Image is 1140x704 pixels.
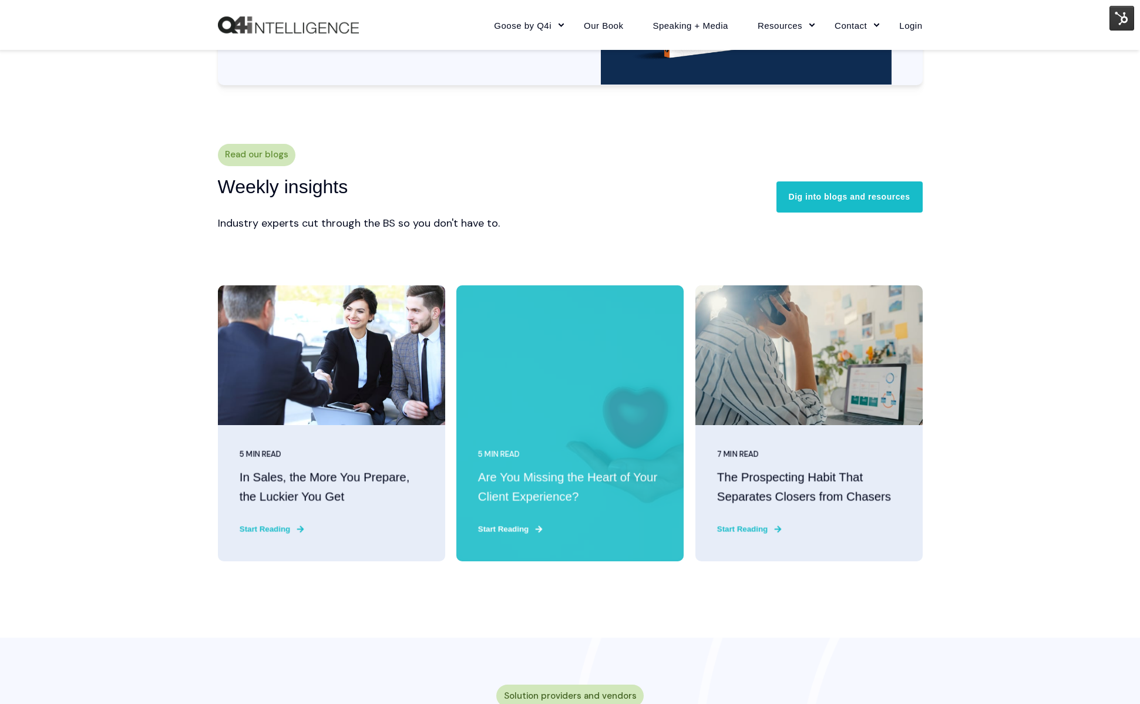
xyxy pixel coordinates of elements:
[239,469,423,507] h3: In Sales, the More You Prepare, the Luckier You Get
[717,469,900,507] h3: The Prospecting Habit That Separates Closers from Chasers
[218,285,445,561] a: In Sales, the More You Prepare, the Luckier You Get
[478,521,662,537] span: Start Reading
[478,447,520,466] span: 5 min read
[776,181,923,212] a: Dig into blogs and resources
[218,214,500,233] p: Industry experts cut through the BS so you don't have to.
[225,146,288,163] span: Read our blogs
[478,469,662,507] h3: Are You Missing the Heart of Your Client Experience?
[218,16,359,34] img: Q4intelligence, LLC logo
[717,447,758,466] span: 7 min read
[717,521,900,537] span: Start Reading
[239,521,423,537] span: Start Reading
[218,16,359,34] a: Back to Home
[218,172,611,202] h3: Weekly insights
[456,285,684,561] a: Are You Missing the Heart of Your Client Experience?
[695,285,923,561] a: The Prospecting Habit That Separates Closers from Chasers
[239,447,281,466] span: 5 min read
[1109,6,1134,31] img: HubSpot Tools Menu Toggle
